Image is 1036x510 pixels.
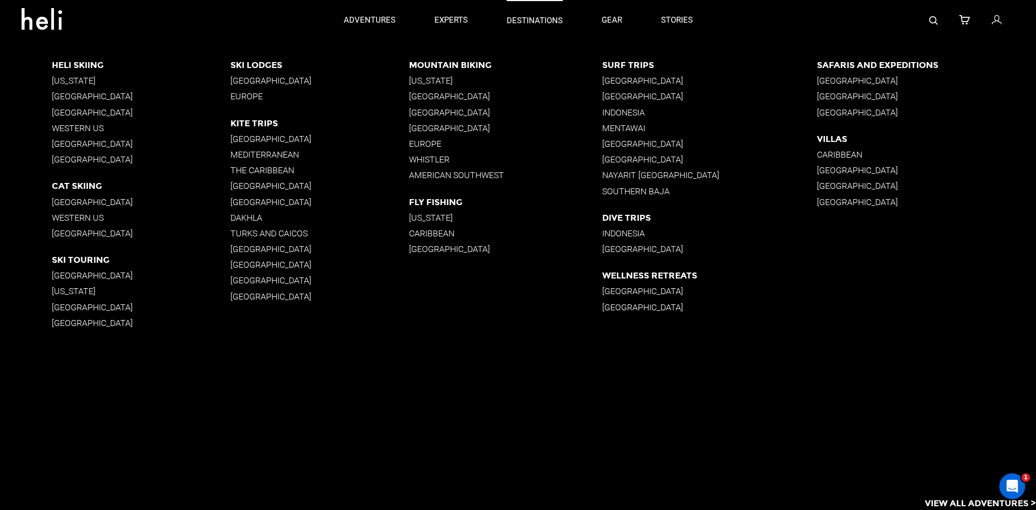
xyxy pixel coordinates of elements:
[409,91,602,101] p: [GEOGRAPHIC_DATA]
[344,15,396,26] p: adventures
[817,107,1036,118] p: [GEOGRAPHIC_DATA]
[230,149,409,160] p: Mediterranean
[52,139,230,149] p: [GEOGRAPHIC_DATA]
[817,149,1036,160] p: Caribbean
[52,197,230,207] p: [GEOGRAPHIC_DATA]
[602,91,817,101] p: [GEOGRAPHIC_DATA]
[230,244,409,254] p: [GEOGRAPHIC_DATA]
[409,154,602,165] p: Whistler
[230,60,409,70] p: Ski Lodges
[230,291,409,302] p: [GEOGRAPHIC_DATA]
[602,76,817,86] p: [GEOGRAPHIC_DATA]
[230,260,409,270] p: [GEOGRAPHIC_DATA]
[602,170,817,180] p: Nayarit [GEOGRAPHIC_DATA]
[409,170,602,180] p: American Southwest
[52,302,230,312] p: [GEOGRAPHIC_DATA]
[602,107,817,118] p: Indonesia
[409,244,602,254] p: [GEOGRAPHIC_DATA]
[230,134,409,144] p: [GEOGRAPHIC_DATA]
[929,16,938,25] img: search-bar-icon.svg
[602,244,817,254] p: [GEOGRAPHIC_DATA]
[52,181,230,191] p: Cat Skiing
[602,154,817,165] p: [GEOGRAPHIC_DATA]
[230,76,409,86] p: [GEOGRAPHIC_DATA]
[230,228,409,239] p: Turks and Caicos
[409,197,602,207] p: Fly Fishing
[409,76,602,86] p: [US_STATE]
[52,123,230,133] p: Western US
[230,275,409,285] p: [GEOGRAPHIC_DATA]
[52,228,230,239] p: [GEOGRAPHIC_DATA]
[52,213,230,223] p: Western US
[602,228,817,239] p: Indonesia
[602,139,817,149] p: [GEOGRAPHIC_DATA]
[230,197,409,207] p: [GEOGRAPHIC_DATA]
[817,91,1036,101] p: [GEOGRAPHIC_DATA]
[409,60,602,70] p: Mountain Biking
[52,286,230,296] p: [US_STATE]
[52,154,230,165] p: [GEOGRAPHIC_DATA]
[434,15,468,26] p: experts
[602,186,817,196] p: Southern Baja
[925,498,1036,510] p: View All Adventures >
[52,270,230,281] p: [GEOGRAPHIC_DATA]
[1021,473,1030,482] span: 1
[230,181,409,191] p: [GEOGRAPHIC_DATA]
[409,139,602,149] p: Europe
[602,270,817,281] p: Wellness Retreats
[230,213,409,223] p: Dakhla
[409,213,602,223] p: [US_STATE]
[409,107,602,118] p: [GEOGRAPHIC_DATA]
[230,165,409,175] p: The Caribbean
[999,473,1025,499] iframe: Intercom live chat
[409,123,602,133] p: [GEOGRAPHIC_DATA]
[817,60,1036,70] p: Safaris and Expeditions
[817,181,1036,191] p: [GEOGRAPHIC_DATA]
[817,165,1036,175] p: [GEOGRAPHIC_DATA]
[52,107,230,118] p: [GEOGRAPHIC_DATA]
[507,15,563,26] p: destinations
[602,286,817,296] p: [GEOGRAPHIC_DATA]
[602,123,817,133] p: Mentawai
[409,228,602,239] p: Caribbean
[230,118,409,128] p: Kite Trips
[52,76,230,86] p: [US_STATE]
[52,60,230,70] p: Heli Skiing
[602,302,817,312] p: [GEOGRAPHIC_DATA]
[230,91,409,101] p: Europe
[52,318,230,328] p: [GEOGRAPHIC_DATA]
[817,197,1036,207] p: [GEOGRAPHIC_DATA]
[52,91,230,101] p: [GEOGRAPHIC_DATA]
[602,213,817,223] p: Dive Trips
[817,134,1036,144] p: Villas
[52,255,230,265] p: Ski Touring
[602,60,817,70] p: Surf Trips
[817,76,1036,86] p: [GEOGRAPHIC_DATA]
